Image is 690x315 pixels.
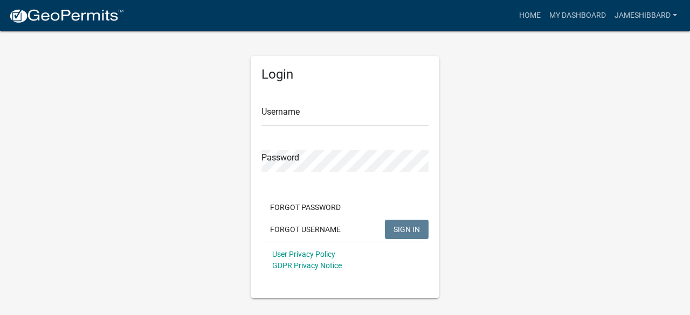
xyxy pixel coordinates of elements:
[272,250,335,258] a: User Privacy Policy
[385,220,429,239] button: SIGN IN
[261,220,349,239] button: Forgot Username
[261,67,429,82] h5: Login
[272,261,342,270] a: GDPR Privacy Notice
[610,5,681,26] a: jameshibbard
[261,198,349,217] button: Forgot Password
[394,225,420,233] span: SIGN IN
[515,5,545,26] a: Home
[545,5,610,26] a: My Dashboard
